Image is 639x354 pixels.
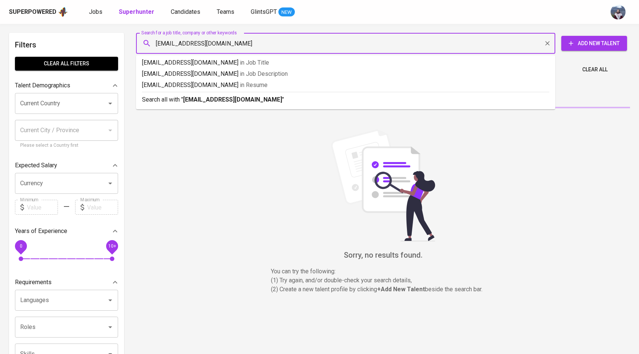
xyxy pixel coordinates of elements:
span: 0 [19,243,22,249]
a: Superpoweredapp logo [9,6,68,18]
a: Teams [217,7,236,17]
button: Open [105,322,115,332]
b: Superhunter [119,8,154,15]
p: [EMAIL_ADDRESS][DOMAIN_NAME] [142,58,549,67]
p: Expected Salary [15,161,57,170]
img: file_searching.svg [327,129,439,241]
span: in Resume [240,81,268,88]
span: GlintsGPT [251,8,277,15]
p: [EMAIL_ADDRESS][DOMAIN_NAME] [142,81,549,90]
p: Please select a Country first [20,142,113,149]
span: Clear All [582,65,608,74]
p: Search all with " " [142,95,549,104]
p: (2) Create a new talent profile by clicking beside the search bar. [271,285,495,294]
div: Superpowered [9,8,56,16]
span: Candidates [171,8,200,15]
span: NEW [278,9,295,16]
div: Talent Demographics [15,78,118,93]
b: + Add New Talent [377,286,425,293]
a: Superhunter [119,7,156,17]
span: Teams [217,8,234,15]
p: Requirements [15,278,52,287]
button: Clear All [579,63,611,77]
img: christine.raharja@glints.com [611,4,626,19]
p: (1) Try again, and/or double-check your search details, [271,276,495,285]
b: [EMAIL_ADDRESS][DOMAIN_NAME] [183,96,282,103]
input: Value [27,200,58,215]
a: Jobs [89,7,104,17]
button: Open [105,295,115,305]
span: 10+ [108,243,116,249]
div: Years of Experience [15,224,118,239]
p: You can try the following : [271,267,495,276]
input: Value [87,200,118,215]
p: [EMAIL_ADDRESS][DOMAIN_NAME] [142,69,549,78]
a: GlintsGPT NEW [251,7,295,17]
button: Add New Talent [561,36,627,51]
button: Clear All filters [15,57,118,71]
span: Jobs [89,8,102,15]
div: Expected Salary [15,158,118,173]
button: Open [105,178,115,189]
span: Add New Talent [567,39,621,48]
div: Requirements [15,275,118,290]
button: Clear [542,38,553,49]
span: in Job Description [240,70,288,77]
img: app logo [58,6,68,18]
span: Clear All filters [21,59,112,68]
button: Open [105,98,115,109]
a: Candidates [171,7,202,17]
p: Years of Experience [15,227,67,236]
p: Talent Demographics [15,81,70,90]
h6: Filters [15,39,118,51]
span: in Job Title [240,59,269,66]
h6: Sorry, no results found. [136,249,630,261]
